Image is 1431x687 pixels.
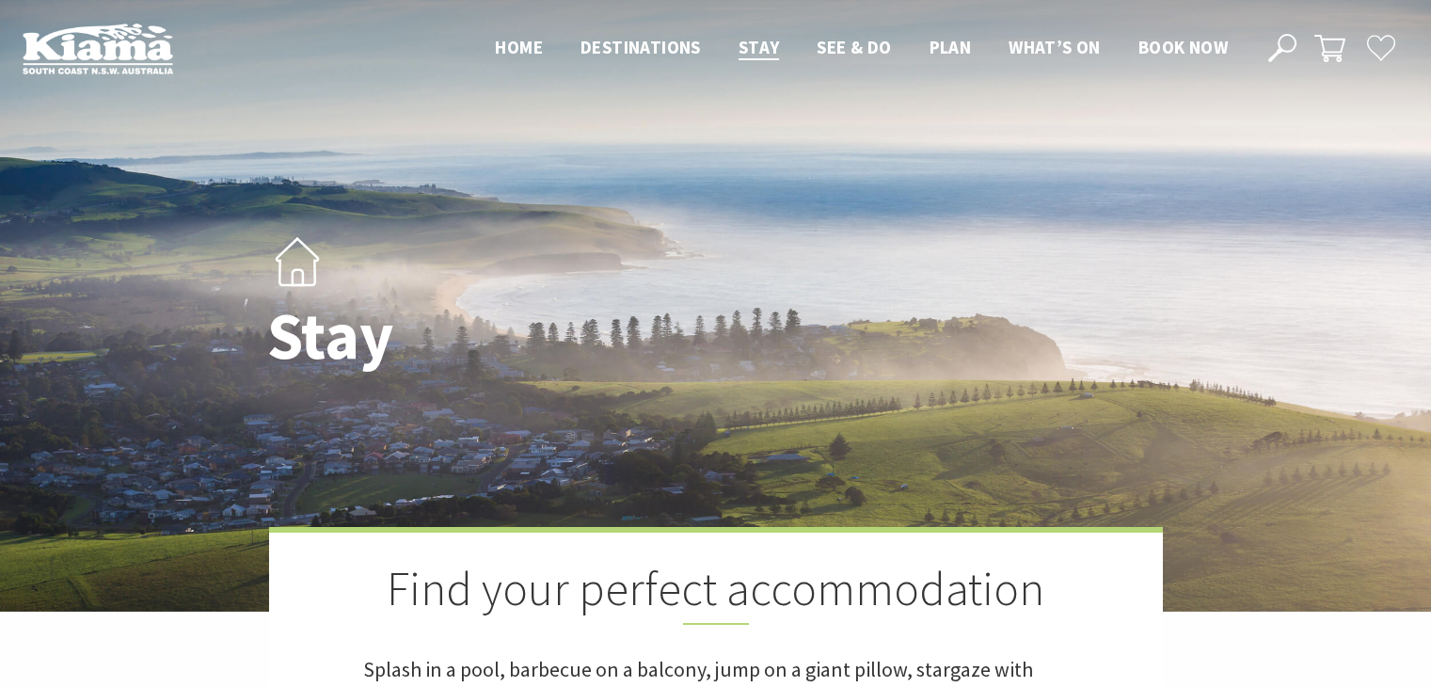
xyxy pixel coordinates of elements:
img: Kiama Logo [23,23,173,74]
h2: Find your perfect accommodation [363,561,1069,625]
h1: Stay [267,300,799,373]
span: See & Do [817,36,891,58]
span: Stay [739,36,780,58]
nav: Main Menu [476,33,1247,64]
span: Destinations [580,36,701,58]
span: Plan [930,36,972,58]
span: Book now [1138,36,1228,58]
span: What’s On [1009,36,1101,58]
span: Home [495,36,543,58]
